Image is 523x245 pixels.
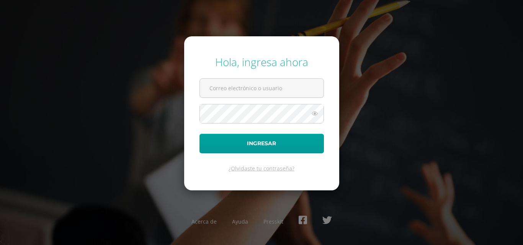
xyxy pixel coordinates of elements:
[200,79,324,97] input: Correo electrónico o usuario
[199,55,324,69] div: Hola, ingresa ahora
[229,165,294,172] a: ¿Olvidaste tu contraseña?
[191,218,217,225] a: Acerca de
[232,218,248,225] a: Ayuda
[199,134,324,153] button: Ingresar
[263,218,283,225] a: Presskit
